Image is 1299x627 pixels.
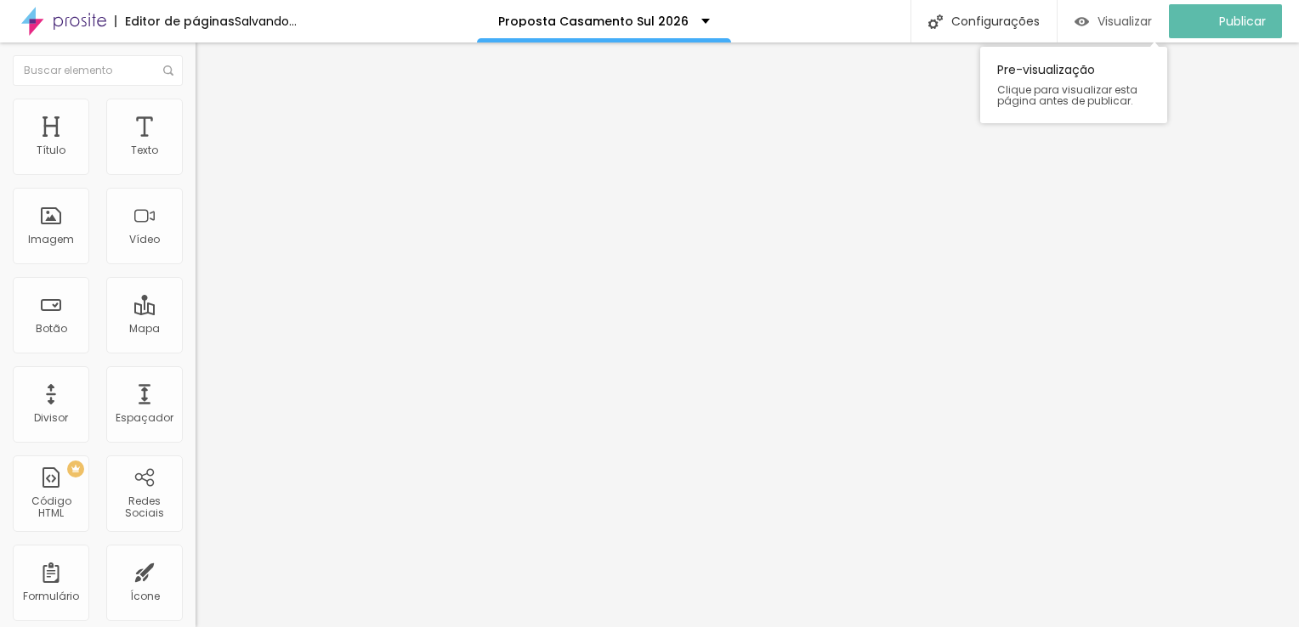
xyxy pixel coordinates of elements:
[1075,14,1089,29] img: view-1.svg
[116,412,173,424] div: Espaçador
[928,14,943,29] img: Icone
[111,495,178,520] div: Redes Sociais
[1169,4,1282,38] button: Publicar
[36,323,67,335] div: Botão
[1219,14,1266,28] span: Publicar
[115,15,235,27] div: Editor de páginas
[37,144,65,156] div: Título
[34,412,68,424] div: Divisor
[235,15,297,27] div: Salvando...
[196,42,1299,627] iframe: Editor
[13,55,183,86] input: Buscar elemento
[28,234,74,246] div: Imagem
[130,590,160,602] div: Ícone
[129,323,160,335] div: Mapa
[1098,14,1152,28] span: Visualizar
[129,234,160,246] div: Vídeo
[131,144,158,156] div: Texto
[17,495,84,520] div: Código HTML
[23,590,79,602] div: Formulário
[498,15,689,27] p: Proposta Casamento Sul 2026
[980,47,1167,123] div: Pre-visualização
[997,84,1150,106] span: Clique para visualizar esta página antes de publicar.
[163,65,173,76] img: Icone
[1058,4,1169,38] button: Visualizar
